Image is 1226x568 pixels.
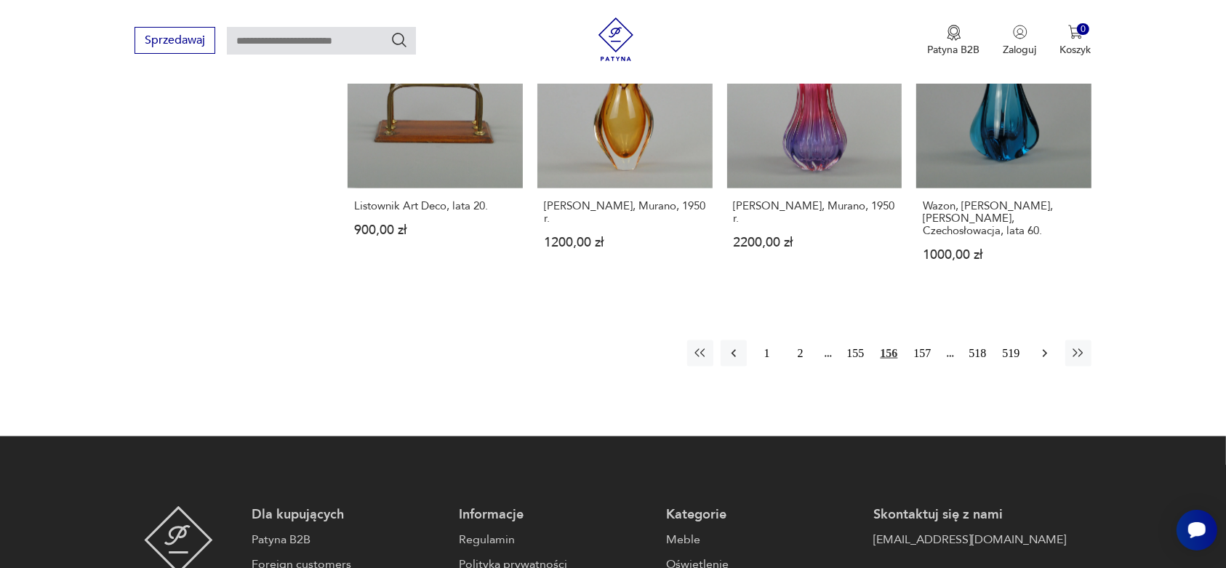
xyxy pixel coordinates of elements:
[928,43,980,57] p: Patyna B2B
[135,27,215,54] button: Sprzedawaj
[1177,510,1217,551] iframe: Smartsupp widget button
[928,25,980,57] a: Ikona medaluPatyna B2B
[537,14,713,290] a: Wazon Mandruzatto, Murano, 1950 r.[PERSON_NAME], Murano, 1950 r.1200,00 zł
[876,340,902,367] button: 156
[666,531,859,548] a: Meble
[965,340,991,367] button: 518
[666,506,859,524] p: Kategorie
[910,340,936,367] button: 157
[734,200,896,225] h3: [PERSON_NAME], Murano, 1950 r.
[916,14,1091,290] a: Wazon, Jaroslav Beranek, Huta Skrdlovice, Czechosłowacja, lata 60.Wazon, [PERSON_NAME], [PERSON_N...
[544,200,706,225] h3: [PERSON_NAME], Murano, 1950 r.
[1003,43,1037,57] p: Zaloguj
[923,200,1085,237] h3: Wazon, [PERSON_NAME], [PERSON_NAME], Czechosłowacja, lata 60.
[1077,23,1089,36] div: 0
[544,236,706,249] p: 1200,00 zł
[928,25,980,57] button: Patyna B2B
[252,506,444,524] p: Dla kupujących
[754,340,780,367] button: 1
[1060,25,1091,57] button: 0Koszyk
[734,236,896,249] p: 2200,00 zł
[135,36,215,47] a: Sprzedawaj
[252,531,444,548] a: Patyna B2B
[348,14,523,290] a: Listownik Art Deco, lata 20.Listownik Art Deco, lata 20.900,00 zł
[873,506,1066,524] p: Skontaktuj się z nami
[1013,25,1027,39] img: Ikonka użytkownika
[788,340,814,367] button: 2
[843,340,869,367] button: 155
[354,224,516,236] p: 900,00 zł
[459,506,652,524] p: Informacje
[998,340,1025,367] button: 519
[1060,43,1091,57] p: Koszyk
[873,531,1066,548] a: [EMAIL_ADDRESS][DOMAIN_NAME]
[594,17,638,61] img: Patyna - sklep z meblami i dekoracjami vintage
[1003,25,1037,57] button: Zaloguj
[354,200,516,212] h3: Listownik Art Deco, lata 20.
[923,249,1085,261] p: 1000,00 zł
[1068,25,1083,39] img: Ikona koszyka
[727,14,902,290] a: Wazon Mandruzatto, Murano, 1950 r.[PERSON_NAME], Murano, 1950 r.2200,00 zł
[459,531,652,548] a: Regulamin
[947,25,961,41] img: Ikona medalu
[390,31,408,49] button: Szukaj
